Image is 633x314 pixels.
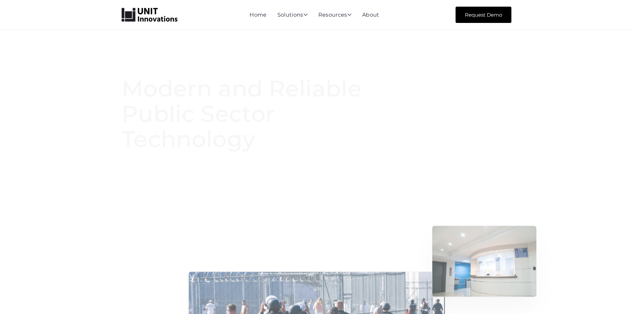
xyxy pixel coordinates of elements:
span:  [303,12,308,17]
a: Home [250,12,266,18]
a: home [122,8,177,22]
div: Resources [318,12,352,18]
div: Solutions [277,12,308,18]
a: About [362,12,379,18]
h1: Modern and Reliable Public Sector Technology [122,76,393,152]
span:  [347,12,352,17]
div: Resources [318,12,352,18]
div: Solutions [277,12,308,18]
a: Request Demo [456,7,511,23]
